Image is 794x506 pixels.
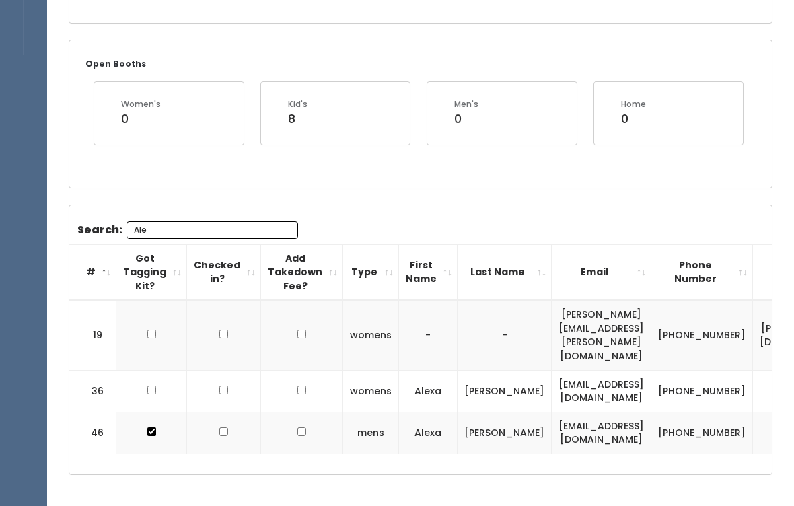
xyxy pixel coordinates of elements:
div: 8 [288,110,308,128]
td: 46 [69,412,116,454]
th: Email: activate to sort column ascending [552,244,651,300]
th: Got Tagging Kit?: activate to sort column ascending [116,244,187,300]
div: 0 [121,110,161,128]
td: [PHONE_NUMBER] [651,370,753,412]
div: Home [621,98,646,110]
td: - [458,300,552,370]
td: womens [343,300,399,370]
td: mens [343,412,399,454]
th: Last Name: activate to sort column ascending [458,244,552,300]
th: Phone Number: activate to sort column ascending [651,244,753,300]
div: Kid's [288,98,308,110]
td: Alexa [399,412,458,454]
small: Open Booths [85,58,146,69]
td: [PERSON_NAME] [458,412,552,454]
label: Search: [77,221,298,239]
div: 0 [621,110,646,128]
th: Checked in?: activate to sort column ascending [187,244,261,300]
td: womens [343,370,399,412]
div: 0 [454,110,478,128]
td: [PHONE_NUMBER] [651,300,753,370]
input: Search: [127,221,298,239]
td: [PHONE_NUMBER] [651,412,753,454]
td: [EMAIL_ADDRESS][DOMAIN_NAME] [552,370,651,412]
th: First Name: activate to sort column ascending [399,244,458,300]
td: 19 [69,300,116,370]
div: Women's [121,98,161,110]
td: - [399,300,458,370]
th: Add Takedown Fee?: activate to sort column ascending [261,244,343,300]
td: 36 [69,370,116,412]
td: [PERSON_NAME][EMAIL_ADDRESS][PERSON_NAME][DOMAIN_NAME] [552,300,651,370]
td: Alexa [399,370,458,412]
th: Type: activate to sort column ascending [343,244,399,300]
td: [PERSON_NAME] [458,370,552,412]
div: Men's [454,98,478,110]
th: #: activate to sort column descending [69,244,116,300]
td: [EMAIL_ADDRESS][DOMAIN_NAME] [552,412,651,454]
